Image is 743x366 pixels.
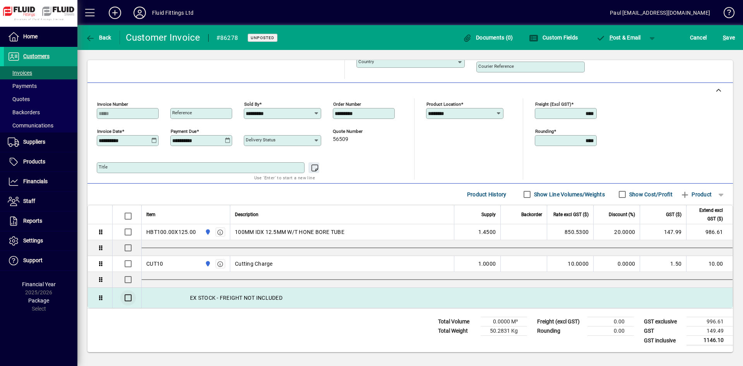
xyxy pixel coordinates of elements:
[8,83,37,89] span: Payments
[553,210,589,219] span: Rate excl GST ($)
[244,101,259,107] mat-label: Sold by
[686,224,733,240] td: 986.61
[640,326,687,336] td: GST
[251,35,274,40] span: Unposted
[4,152,77,172] a: Products
[666,210,681,219] span: GST ($)
[333,136,348,143] span: 56509
[434,317,481,326] td: Total Volume
[203,259,212,268] span: AUCKLAND
[235,260,273,268] span: Cutting Charge
[529,34,578,41] span: Custom Fields
[246,137,276,143] mat-label: Delivery status
[142,288,733,308] div: EX STOCK - FREIGHT NOT INCLUDED
[4,106,77,119] a: Backorders
[4,66,77,79] a: Invoices
[146,210,156,219] span: Item
[97,101,128,107] mat-label: Invoice number
[596,34,641,41] span: ost & Email
[146,228,196,236] div: HBT100.00X125.00
[23,33,38,40] span: Home
[687,336,733,345] td: 1146.10
[434,326,481,336] td: Total Weight
[8,122,53,129] span: Communications
[358,59,374,64] mat-label: Country
[333,129,379,134] span: Quote number
[533,326,587,336] td: Rounding
[99,164,108,170] mat-label: Title
[478,64,514,69] mat-label: Courier Reference
[690,31,707,44] span: Cancel
[587,326,634,336] td: 0.00
[721,31,737,45] button: Save
[172,110,192,115] mat-label: Reference
[680,188,712,201] span: Product
[532,191,605,198] label: Show Line Volumes/Weights
[535,129,554,134] mat-label: Rounding
[723,34,726,41] span: S
[593,224,640,240] td: 20.0000
[723,31,735,44] span: ave
[216,32,238,44] div: #86278
[628,191,673,198] label: Show Cost/Profit
[464,187,510,201] button: Product History
[463,34,513,41] span: Documents (0)
[4,79,77,93] a: Payments
[146,260,163,268] div: CUT10
[640,336,687,345] td: GST inclusive
[521,210,542,219] span: Backorder
[97,129,122,134] mat-label: Invoice date
[687,317,733,326] td: 996.61
[592,31,645,45] button: Post & Email
[28,297,49,304] span: Package
[4,231,77,251] a: Settings
[527,31,580,45] button: Custom Fields
[676,187,716,201] button: Product
[4,211,77,231] a: Reports
[640,317,687,326] td: GST exclusive
[4,132,77,152] a: Suppliers
[23,53,50,59] span: Customers
[426,101,461,107] mat-label: Product location
[609,34,613,41] span: P
[481,317,527,326] td: 0.0000 M³
[103,6,127,20] button: Add
[535,101,571,107] mat-label: Freight (excl GST)
[23,237,43,244] span: Settings
[533,317,587,326] td: Freight (excl GST)
[686,256,733,272] td: 10.00
[22,281,56,287] span: Financial Year
[4,172,77,191] a: Financials
[478,260,496,268] span: 1.0000
[481,326,527,336] td: 50.2831 Kg
[461,31,515,45] button: Documents (0)
[127,6,152,20] button: Profile
[4,27,77,46] a: Home
[23,139,45,145] span: Suppliers
[23,198,35,204] span: Staff
[609,210,635,219] span: Discount (%)
[23,257,43,263] span: Support
[23,178,48,184] span: Financials
[4,93,77,106] a: Quotes
[333,101,361,107] mat-label: Order number
[235,210,259,219] span: Description
[84,31,113,45] button: Back
[235,228,344,236] span: 100MM IDX 12.5MM W/T HONE BORE TUBE
[552,260,589,268] div: 10.0000
[8,109,40,115] span: Backorders
[552,228,589,236] div: 850.5300
[86,34,111,41] span: Back
[126,31,200,44] div: Customer Invoice
[4,119,77,132] a: Communications
[718,2,733,27] a: Knowledge Base
[687,326,733,336] td: 149.49
[587,317,634,326] td: 0.00
[688,31,709,45] button: Cancel
[152,7,193,19] div: Fluid Fittings Ltd
[77,31,120,45] app-page-header-button: Back
[478,228,496,236] span: 1.4500
[467,188,507,201] span: Product History
[640,224,686,240] td: 147.99
[8,70,32,76] span: Invoices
